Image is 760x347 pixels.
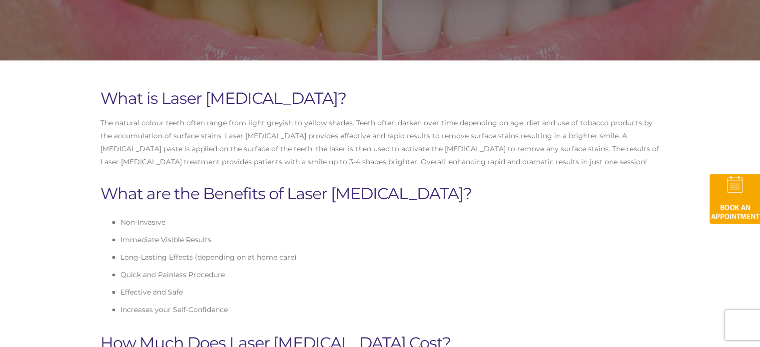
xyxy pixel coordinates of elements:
[100,116,660,168] p: The natural colour teeth often range from light greyish to yellow shades. Teeth often darken over...
[120,233,660,247] li: Immediate Visible Results
[120,215,660,229] li: Non-Invasive
[120,285,660,299] li: Effective and Safe
[120,303,660,317] li: Increases your Self-Confidence
[120,268,660,282] li: Quick and Painless Procedure
[710,174,760,224] img: book-an-appointment-hod-gld.png
[100,90,660,106] h1: What is Laser [MEDICAL_DATA]?
[100,186,660,202] h1: What are the Benefits of Laser [MEDICAL_DATA]?
[120,250,660,264] li: Long-Lasting Effects (depending on at home care)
